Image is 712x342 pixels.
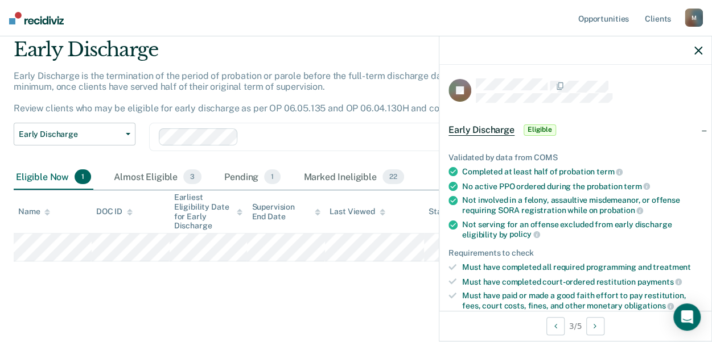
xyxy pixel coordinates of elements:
div: Earliest Eligibility Date for Early Discharge [174,193,243,231]
div: No active PPO ordered during the probation [462,181,702,191]
img: Recidiviz [9,12,64,24]
span: term [596,167,623,176]
div: Requirements to check [448,248,702,258]
div: Early Discharge [14,38,655,70]
div: Must have completed court-ordered restitution [462,277,702,287]
div: 3 / 5 [439,311,711,341]
span: Eligible [524,124,556,136]
span: 3 [183,169,201,184]
div: Not involved in a felony, assaultive misdemeanor, or offense requiring SORA registration while on [462,195,702,215]
div: Last Viewed [330,207,385,216]
div: Must have paid or made a good faith effort to pay restitution, fees, court costs, fines, and othe... [462,291,702,310]
div: Validated by data from COMS [448,153,702,162]
span: 1 [75,169,91,184]
div: Not serving for an offense excluded from early discharge eligibility by [462,220,702,239]
div: Eligible Now [14,165,93,190]
span: 1 [264,169,281,184]
div: DOC ID [96,207,133,216]
div: Almost Eligible [112,165,204,190]
span: policy [509,230,540,239]
span: payments [637,277,682,286]
div: Marked Ineligible [301,165,406,190]
div: Supervision End Date [252,202,320,222]
span: obligations [624,301,674,310]
span: probation [599,206,644,215]
div: Pending [222,165,283,190]
span: Early Discharge [448,124,515,136]
div: Open Intercom Messenger [673,303,701,331]
p: Early Discharge is the termination of the period of probation or parole before the full-term disc... [14,70,625,114]
div: Status [429,207,453,216]
button: Previous Opportunity [546,317,565,335]
span: Early Discharge [19,130,121,139]
div: Name [18,207,50,216]
button: Next Opportunity [586,317,604,335]
span: term [624,182,650,191]
span: treatment [653,262,691,272]
div: Early DischargeEligible [439,112,711,148]
div: M [685,9,703,27]
div: Completed at least half of probation [462,166,702,177]
span: 22 [382,169,404,184]
div: Must have completed all required programming and [462,262,702,272]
